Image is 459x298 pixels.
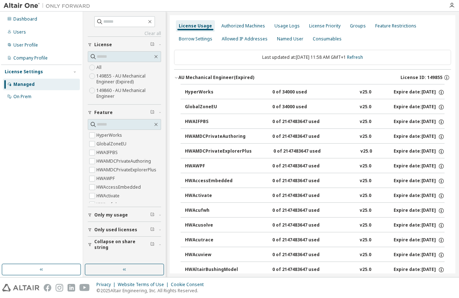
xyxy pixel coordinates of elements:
label: GlobalZoneEU [96,140,128,148]
button: HWAcusolve0 of 2147483647 usedv25.0Expire date:[DATE] [185,218,445,233]
div: Feature Restrictions [375,23,416,29]
button: HWAcutrace0 of 2147483647 usedv25.0Expire date:[DATE] [185,232,445,248]
div: HWActivate [185,193,250,199]
label: HWAIFPBS [96,148,119,157]
div: v25.0 [360,148,372,155]
div: License Priority [309,23,341,29]
label: HWAcufwh [96,200,120,209]
label: HWAccessEmbedded [96,183,142,192]
div: Expire date: [DATE] [394,207,445,214]
div: Expire date: [DATE] [394,163,445,170]
div: HWAcusolve [185,222,250,229]
a: Clear all [88,31,161,36]
div: 0 of 2147483647 used [272,119,337,125]
div: 0 of 2147483647 used [273,148,338,155]
div: Expire date: [DATE] [394,252,445,258]
button: HWAccessEmbedded0 of 2147483647 usedv25.0Expire date:[DATE] [185,173,445,189]
div: Usage Logs [274,23,300,29]
div: Expire date: [DATE] [394,222,445,229]
div: v25.0 [360,222,371,229]
div: HyperWorks [185,89,250,96]
div: Expire date: [DATE] [394,193,445,199]
div: HWAltairBushingModel [185,267,250,273]
div: 0 of 34000 used [272,104,337,110]
button: Feature [88,105,161,120]
img: youtube.svg [79,284,90,292]
button: HyperWorks0 of 34000 usedv25.0Expire date:[DATE] [185,84,445,100]
div: HWAIFPBS [185,119,250,125]
span: Clear filter [150,227,155,233]
div: Company Profile [13,55,48,61]
div: 0 of 2147483647 used [272,207,337,214]
span: Only used licenses [94,227,137,233]
button: Only used licenses [88,222,161,238]
div: Expire date: [DATE] [394,104,445,110]
span: Clear filter [150,42,155,48]
img: facebook.svg [44,284,51,292]
div: 0 of 2147483647 used [272,163,337,170]
button: HWActivate0 of 2147483647 usedv25.0Expire date:[DATE] [185,188,445,204]
div: v25.0 [360,252,371,258]
button: HWAMDCPrivateExplorerPlus0 of 2147483647 usedv25.0Expire date:[DATE] [185,144,445,159]
div: AU Mechanical Engineer (Expired) [178,75,254,80]
div: Managed [13,82,35,87]
span: Clear filter [150,242,155,247]
label: HWAMDCPrivateAuthoring [96,157,152,166]
div: 0 of 2147483647 used [272,252,337,258]
div: Website Terms of Use [118,282,171,288]
div: HWAWPF [185,163,250,170]
button: HWAMDCPrivateAuthoring0 of 2147483647 usedv25.0Expire date:[DATE] [185,129,445,145]
div: Consumables [313,36,342,42]
img: altair_logo.svg [2,284,39,292]
label: 149855 - AU Mechanical Engineer (Expired) [96,72,161,86]
div: License Usage [179,23,212,29]
span: License ID: 149855 [400,75,442,80]
div: Allowed IP Addresses [222,36,268,42]
div: v25.0 [360,267,371,273]
div: HWAMDCPrivateAuthoring [185,133,250,140]
button: HWAcufwh0 of 2147483647 usedv25.0Expire date:[DATE] [185,203,445,219]
div: Expire date: [DATE] [394,89,445,96]
span: Only my usage [94,212,128,218]
div: License Settings [5,69,43,75]
div: 0 of 2147483647 used [272,178,337,184]
button: GlobalZoneEU0 of 34000 usedv25.0Expire date:[DATE] [185,99,445,115]
div: v25.0 [360,89,371,96]
div: Named User [277,36,303,42]
div: Groups [350,23,366,29]
label: All [96,63,103,72]
div: 0 of 34000 used [272,89,337,96]
span: Feature [94,110,113,115]
img: instagram.svg [56,284,63,292]
div: 0 of 2147483647 used [272,222,337,229]
button: Collapse on share string [88,237,161,253]
div: Borrow Settings [179,36,212,42]
div: v25.0 [360,237,371,244]
span: License [94,42,112,48]
div: HWAccessEmbedded [185,178,250,184]
div: HWAcufwh [185,207,250,214]
div: Authorized Machines [221,23,265,29]
div: v25.0 [360,207,371,214]
div: HWAcutrace [185,237,250,244]
div: HWAMDCPrivateExplorerPlus [185,148,252,155]
label: HyperWorks [96,131,124,140]
span: Collapse on share string [94,239,150,250]
button: HWAcuview0 of 2147483647 usedv25.0Expire date:[DATE] [185,247,445,263]
div: 0 of 2147483647 used [272,193,337,199]
div: v25.0 [360,104,371,110]
span: Clear filter [150,110,155,115]
div: v25.0 [360,178,371,184]
div: Last updated at: [DATE] 11:58 AM GMT+1 [174,50,451,65]
div: Expire date: [DATE] [394,237,445,244]
label: HWAWPF [96,174,116,183]
div: Expire date: [DATE] [394,119,445,125]
div: Expire date: [DATE] [394,267,445,273]
a: Refresh [347,54,363,60]
div: HWAcuview [185,252,250,258]
div: v25.0 [360,119,371,125]
div: Cookie Consent [171,282,208,288]
span: Clear filter [150,212,155,218]
img: Altair One [4,2,94,9]
div: Expire date: [DATE] [394,178,445,184]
